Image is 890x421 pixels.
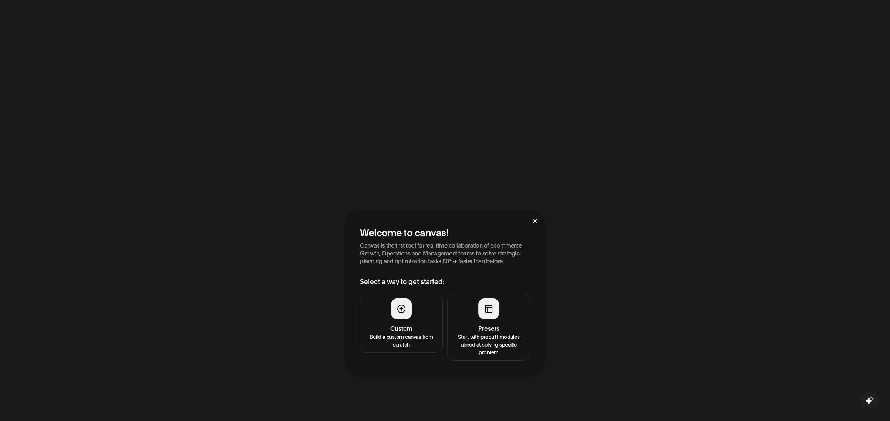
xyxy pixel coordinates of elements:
[447,294,530,361] button: PresetsStart with prebuilt modules aimed at solving specific problem
[360,294,443,353] button: CustomBuild a custom canvas from scratch
[360,225,530,238] h2: Welcome to canvas!
[365,333,438,348] p: Build a custom canvas from scratch
[365,324,438,333] h4: Custom
[452,324,525,333] h4: Presets
[360,276,530,286] h3: Select a way to get started:
[452,333,525,356] p: Start with prebuilt modules aimed at solving specific problem
[532,218,538,224] span: close
[525,211,545,231] button: Close
[360,241,530,264] p: Canvas is the first tool for real time collaboration of ecommerce Growth, Operations and Manageme...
